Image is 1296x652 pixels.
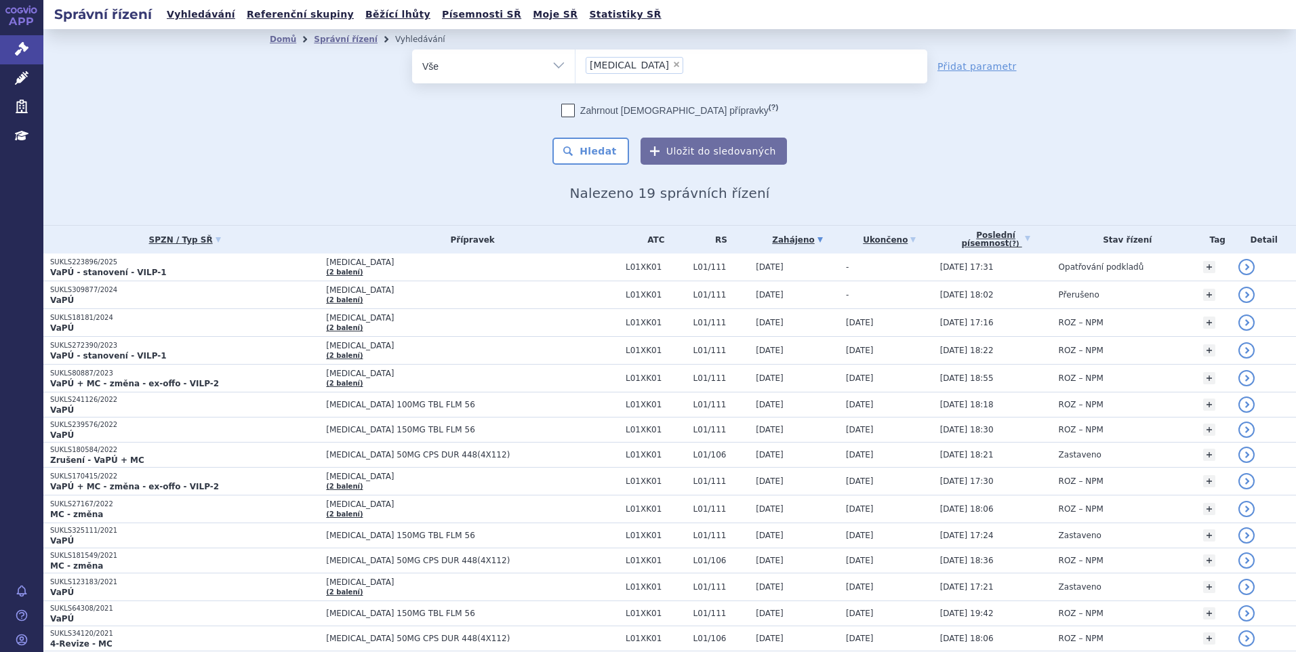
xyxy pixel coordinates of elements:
span: [MEDICAL_DATA] [326,258,619,267]
span: [DATE] [756,476,784,486]
a: detail [1238,314,1255,331]
span: L01/111 [693,609,750,618]
span: [DATE] [846,582,874,592]
span: Zastaveno [1059,450,1101,460]
p: SUKLS18181/2024 [50,313,319,323]
span: [DATE] [756,634,784,643]
a: Ukončeno [846,230,933,249]
a: detail [1238,579,1255,595]
span: [MEDICAL_DATA] 150MG TBL FLM 56 [326,609,619,618]
a: (2 balení) [326,324,363,331]
strong: VaPÚ [50,323,74,333]
span: L01XK01 [626,609,687,618]
strong: VaPÚ [50,588,74,597]
span: [DATE] 18:06 [940,504,994,514]
a: + [1203,344,1215,356]
span: L01/111 [693,476,750,486]
span: [DATE] 18:21 [940,450,994,460]
strong: VaPÚ + MC - změna - ex-offo - VILP-2 [50,379,219,388]
a: (2 balení) [326,296,363,304]
span: [DATE] [756,400,784,409]
a: + [1203,529,1215,542]
strong: VaPÚ [50,614,74,624]
span: L01/111 [693,582,750,592]
a: Poslednípísemnost(?) [940,226,1052,253]
span: [MEDICAL_DATA] [326,313,619,323]
h2: Správní řízení [43,5,163,24]
span: [DATE] 18:55 [940,373,994,383]
span: ROZ – NPM [1059,425,1103,434]
p: SUKLS272390/2023 [50,341,319,350]
strong: 4-Revize - MC [50,639,113,649]
a: detail [1238,396,1255,413]
span: [DATE] [756,425,784,434]
span: [DATE] [756,582,784,592]
span: [DATE] [756,504,784,514]
span: ROZ – NPM [1059,609,1103,618]
strong: VaPÚ - stanovení - VILP-1 [50,351,167,361]
a: + [1203,554,1215,567]
span: [MEDICAL_DATA] 150MG TBL FLM 56 [326,425,619,434]
span: L01XK01 [626,400,687,409]
a: + [1203,317,1215,329]
p: SUKLS223896/2025 [50,258,319,267]
span: L01XK01 [626,556,687,565]
span: ROZ – NPM [1059,318,1103,327]
span: [DATE] [846,346,874,355]
span: [DATE] [756,346,784,355]
span: [MEDICAL_DATA] [326,285,619,295]
span: [DATE] [846,450,874,460]
span: L01/111 [693,425,750,434]
strong: VaPÚ [50,536,74,546]
p: SUKLS309877/2024 [50,285,319,295]
span: L01/106 [693,634,750,643]
span: Přerušeno [1059,290,1099,300]
a: + [1203,399,1215,411]
span: [DATE] [846,400,874,409]
button: Hledat [552,138,629,165]
span: [DATE] [756,531,784,540]
span: [MEDICAL_DATA] [326,472,619,481]
a: detail [1238,630,1255,647]
strong: MC - změna [50,561,103,571]
span: [DATE] 17:31 [940,262,994,272]
span: L01/106 [693,556,750,565]
span: [DATE] [846,318,874,327]
p: SUKLS239576/2022 [50,420,319,430]
a: Statistiky SŘ [585,5,665,24]
a: detail [1238,473,1255,489]
p: SUKLS180584/2022 [50,445,319,455]
span: Zastaveno [1059,582,1101,592]
span: [DATE] [846,531,874,540]
a: Moje SŘ [529,5,582,24]
span: [DATE] 18:06 [940,634,994,643]
a: Přidat parametr [937,60,1017,73]
a: detail [1238,501,1255,517]
strong: Zrušení - VaPÚ + MC [50,455,144,465]
span: L01/111 [693,531,750,540]
a: Správní řízení [314,35,378,44]
span: L01/111 [693,290,750,300]
th: Detail [1232,226,1296,253]
span: [DATE] 19:42 [940,609,994,618]
span: - [846,290,849,300]
span: ROZ – NPM [1059,634,1103,643]
a: detail [1238,342,1255,359]
span: [DATE] 18:36 [940,556,994,565]
span: L01XK01 [626,425,687,434]
span: ROZ – NPM [1059,504,1103,514]
span: [DATE] 17:21 [940,582,994,592]
a: + [1203,581,1215,593]
p: SUKLS123183/2021 [50,577,319,587]
a: + [1203,289,1215,301]
span: L01XK01 [626,262,687,272]
span: L01XK01 [626,504,687,514]
span: [MEDICAL_DATA] [326,577,619,587]
a: + [1203,632,1215,645]
span: [DATE] [756,450,784,460]
span: [DATE] 17:16 [940,318,994,327]
span: L01/111 [693,318,750,327]
span: [DATE] 18:30 [940,425,994,434]
span: ROZ – NPM [1059,400,1103,409]
a: detail [1238,287,1255,303]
